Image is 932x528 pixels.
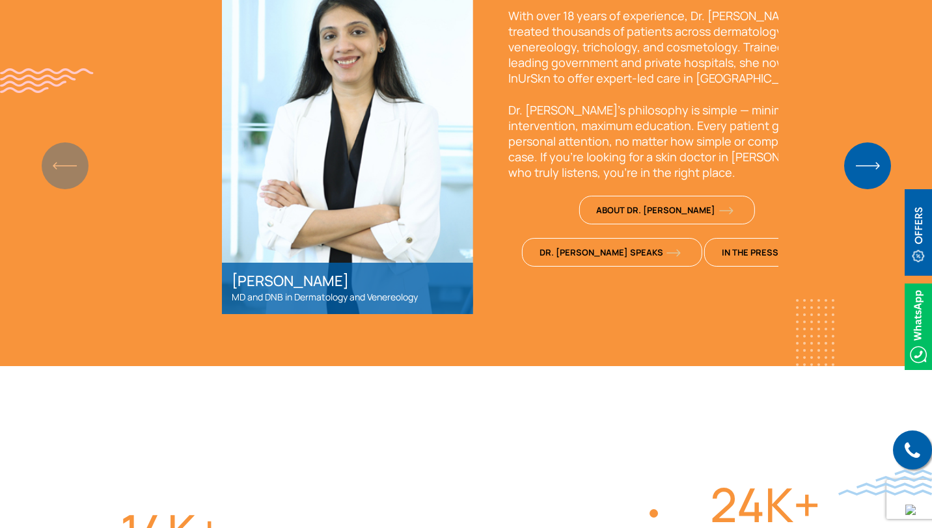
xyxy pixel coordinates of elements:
[844,142,891,189] img: BlueNextArrow
[540,246,681,258] span: Dr. [PERSON_NAME] Speaks
[666,249,681,257] img: orange-arrow
[700,483,830,526] h3: K+
[905,284,932,370] img: Whatsappicon
[722,246,796,258] span: In The Press
[232,272,463,289] h2: [PERSON_NAME]
[579,196,754,224] a: About Dr. [PERSON_NAME]orange-arrow
[704,238,814,267] a: In The Pressorange-arrow
[905,189,932,276] img: offerBt
[905,319,932,333] a: Whatsappicon
[508,8,827,86] p: With over 18 years of experience, Dr. [PERSON_NAME] has treated thousands of patients across derm...
[719,207,733,215] img: orange-arrow
[508,102,827,180] p: Dr. [PERSON_NAME]’s philosophy is simple — minimum intervention, maximum education. Every patient...
[905,505,916,515] img: up-blue-arrow.svg
[596,204,733,216] span: About Dr. [PERSON_NAME]
[232,289,463,305] p: MD and DNB in Dermatology and Venereology
[522,238,702,267] a: Dr. [PERSON_NAME] Speaksorange-arrow
[796,299,834,366] img: whitedots
[838,469,932,495] img: bluewave
[858,152,876,180] div: Next slide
